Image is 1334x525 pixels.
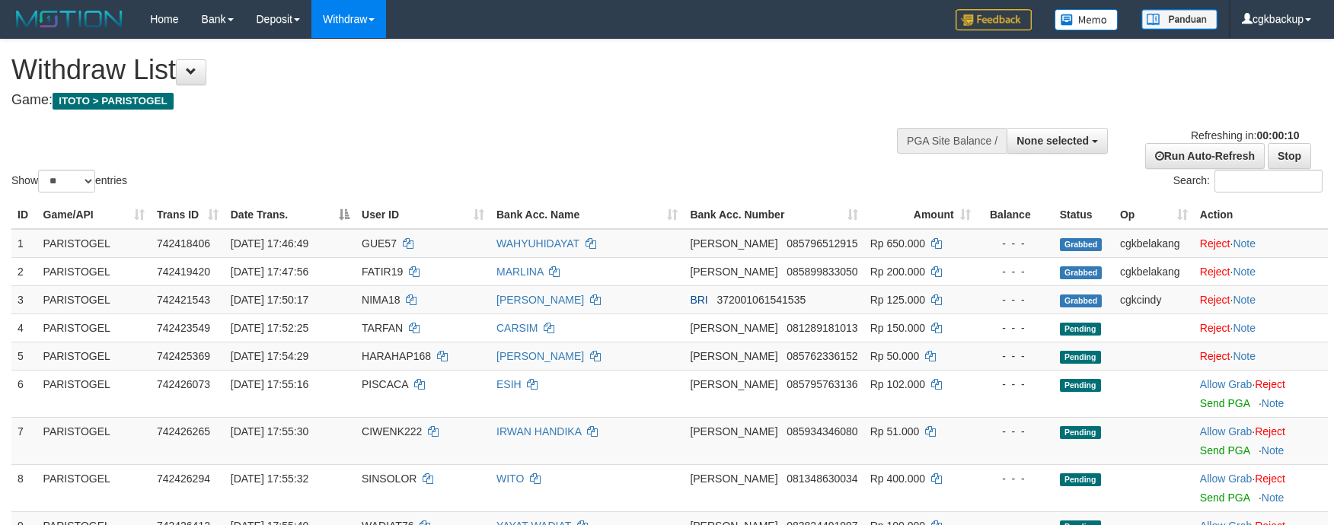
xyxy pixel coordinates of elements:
[362,425,422,437] span: CIWENK222
[11,170,127,192] label: Show entries
[1256,129,1299,142] strong: 00:00:10
[870,350,920,362] span: Rp 50.000
[496,425,581,437] a: IRWAN HANDIKA
[1114,257,1194,285] td: cgkbelakang
[231,266,308,278] span: [DATE] 17:47:56
[1194,257,1328,285] td: ·
[496,378,522,390] a: ESIH
[1233,294,1256,306] a: Note
[787,322,857,334] span: Copy 081289181013 to clipboard
[1194,370,1328,417] td: ·
[870,322,925,334] span: Rp 150.000
[157,322,210,334] span: 742423549
[362,473,416,485] span: SINSOLOR
[864,201,977,229] th: Amount: activate to sort column ascending
[897,128,1007,154] div: PGA Site Balance /
[11,93,874,108] h4: Game:
[1200,444,1249,457] a: Send PGA
[690,350,777,362] span: [PERSON_NAME]
[983,320,1048,336] div: - - -
[1194,201,1328,229] th: Action
[1114,201,1194,229] th: Op: activate to sort column ascending
[983,348,1048,364] div: - - -
[1262,492,1285,504] a: Note
[1214,170,1323,192] input: Search:
[870,425,920,437] span: Rp 51.000
[231,473,308,485] span: [DATE] 17:55:32
[1255,378,1285,390] a: Reject
[1262,444,1285,457] a: Note
[1194,285,1328,313] td: ·
[496,350,584,362] a: [PERSON_NAME]
[1060,379,1101,392] span: Pending
[787,266,857,278] span: Copy 085899833050 to clipboard
[690,322,777,334] span: [PERSON_NAME]
[37,285,151,313] td: PARISTOGEL
[37,229,151,258] td: PARISTOGEL
[1060,473,1101,486] span: Pending
[1060,294,1103,307] span: Grabbed
[870,378,925,390] span: Rp 102.000
[1268,143,1311,169] a: Stop
[362,294,401,306] span: NIMA18
[1200,322,1230,334] a: Reject
[870,266,925,278] span: Rp 200.000
[787,473,857,485] span: Copy 081348630034 to clipboard
[690,266,777,278] span: [PERSON_NAME]
[11,55,874,85] h1: Withdraw List
[1191,129,1299,142] span: Refreshing in:
[983,236,1048,251] div: - - -
[496,322,538,334] a: CARSIM
[157,350,210,362] span: 742425369
[956,9,1032,30] img: Feedback.jpg
[231,378,308,390] span: [DATE] 17:55:16
[231,425,308,437] span: [DATE] 17:55:30
[37,370,151,417] td: PARISTOGEL
[1145,143,1265,169] a: Run Auto-Refresh
[157,294,210,306] span: 742421543
[1194,417,1328,464] td: ·
[1200,397,1249,409] a: Send PGA
[496,473,524,485] a: WITO
[53,93,174,110] span: ITOTO > PARISTOGEL
[1200,237,1230,250] a: Reject
[1200,378,1255,390] span: ·
[983,471,1048,486] div: - - -
[37,464,151,511] td: PARISTOGEL
[38,170,95,192] select: Showentries
[1233,350,1256,362] a: Note
[362,237,397,250] span: GUE57
[690,294,707,306] span: BRI
[11,370,37,417] td: 6
[37,201,151,229] th: Game/API: activate to sort column ascending
[1200,492,1249,504] a: Send PGA
[37,417,151,464] td: PARISTOGEL
[1255,473,1285,485] a: Reject
[716,294,806,306] span: Copy 372001061541535 to clipboard
[1233,266,1256,278] a: Note
[231,237,308,250] span: [DATE] 17:46:49
[37,257,151,285] td: PARISTOGEL
[225,201,356,229] th: Date Trans.: activate to sort column descending
[157,237,210,250] span: 742418406
[1173,170,1323,192] label: Search:
[690,378,777,390] span: [PERSON_NAME]
[690,237,777,250] span: [PERSON_NAME]
[1141,9,1218,30] img: panduan.png
[231,322,308,334] span: [DATE] 17:52:25
[977,201,1054,229] th: Balance
[690,473,777,485] span: [PERSON_NAME]
[1200,473,1255,485] span: ·
[870,294,925,306] span: Rp 125.000
[37,313,151,342] td: PARISTOGEL
[362,266,403,278] span: FATIR19
[1060,323,1101,336] span: Pending
[157,378,210,390] span: 742426073
[1055,9,1119,30] img: Button%20Memo.svg
[1054,201,1114,229] th: Status
[362,378,408,390] span: PISCACA
[1007,128,1108,154] button: None selected
[1114,285,1194,313] td: cgkcindy
[1200,473,1252,485] a: Allow Grab
[1194,464,1328,511] td: ·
